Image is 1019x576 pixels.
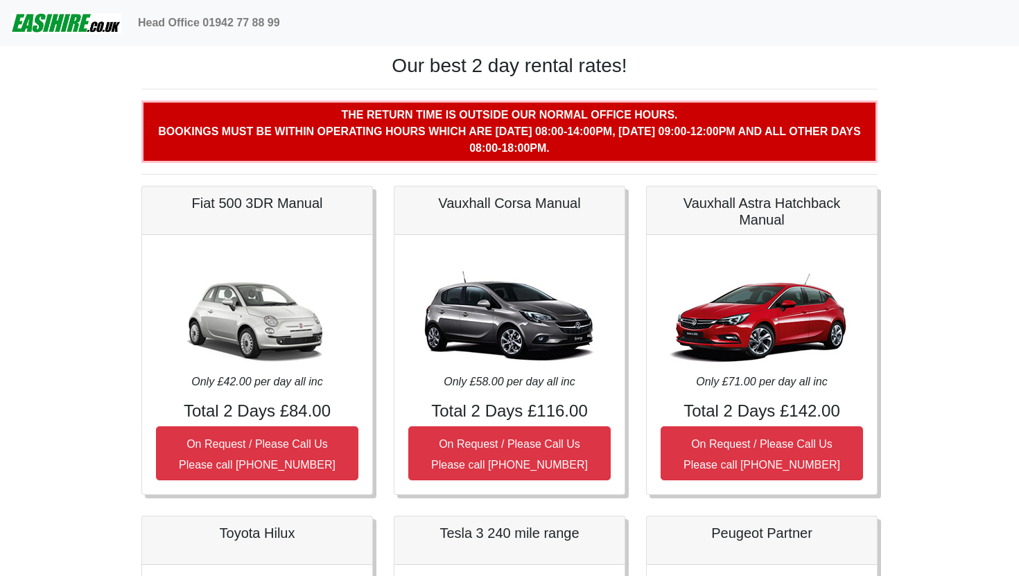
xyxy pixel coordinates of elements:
[191,376,322,387] i: Only £42.00 per day all inc
[661,525,863,541] h5: Peugeot Partner
[132,9,286,37] a: Head Office 01942 77 88 99
[408,426,611,480] button: On Request / Please Call UsPlease call [PHONE_NUMBER]
[408,525,611,541] h5: Tesla 3 240 mile range
[696,376,827,387] i: Only £71.00 per day all inc
[408,195,611,211] h5: Vauxhall Corsa Manual
[179,438,336,471] small: On Request / Please Call Us Please call [PHONE_NUMBER]
[444,376,575,387] i: Only £58.00 per day all inc
[661,426,863,480] button: On Request / Please Call UsPlease call [PHONE_NUMBER]
[408,401,611,421] h4: Total 2 Days £116.00
[156,525,358,541] h5: Toyota Hilux
[156,401,358,421] h4: Total 2 Days £84.00
[158,109,860,154] b: The return time is outside our normal office hours. Bookings must be within operating hours which...
[665,249,859,374] img: Vauxhall Astra Hatchback Manual
[156,195,358,211] h5: Fiat 500 3DR Manual
[661,401,863,421] h4: Total 2 Days £142.00
[138,17,280,28] b: Head Office 01942 77 88 99
[412,249,607,374] img: Vauxhall Corsa Manual
[160,249,354,374] img: Fiat 500 3DR Manual
[683,438,840,471] small: On Request / Please Call Us Please call [PHONE_NUMBER]
[156,426,358,480] button: On Request / Please Call UsPlease call [PHONE_NUMBER]
[11,9,121,37] img: easihire_logo_small.png
[141,54,878,78] h1: Our best 2 day rental rates!
[661,195,863,228] h5: Vauxhall Astra Hatchback Manual
[431,438,588,471] small: On Request / Please Call Us Please call [PHONE_NUMBER]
